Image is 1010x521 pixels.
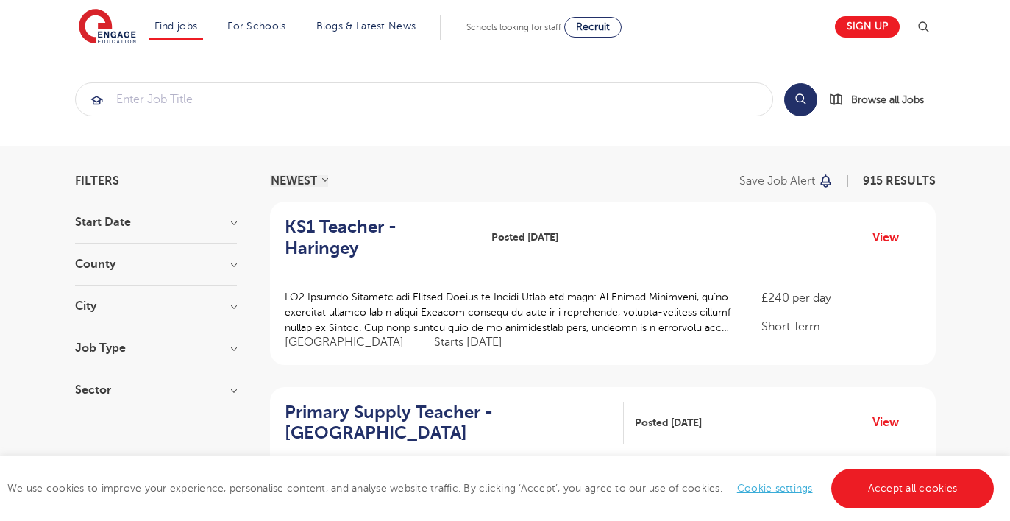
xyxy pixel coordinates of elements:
a: Browse all Jobs [829,91,936,108]
a: Recruit [564,17,622,38]
a: Sign up [835,16,900,38]
button: Save job alert [739,175,834,187]
a: Primary Supply Teacher - [GEOGRAPHIC_DATA] [285,402,624,444]
span: Filters [75,175,119,187]
input: Submit [76,83,772,116]
a: View [872,228,910,247]
span: We use cookies to improve your experience, personalise content, and analyse website traffic. By c... [7,483,997,494]
h2: Primary Supply Teacher - [GEOGRAPHIC_DATA] [285,402,612,444]
span: Posted [DATE] [491,230,558,245]
h3: County [75,258,237,270]
span: Browse all Jobs [851,91,924,108]
span: Recruit [576,21,610,32]
span: Schools looking for staff [466,22,561,32]
div: Submit [75,82,773,116]
h3: Sector [75,384,237,396]
img: Engage Education [79,9,136,46]
a: KS1 Teacher - Haringey [285,216,481,259]
h3: City [75,300,237,312]
p: £240 per day [761,289,920,307]
h3: Job Type [75,342,237,354]
p: Save job alert [739,175,815,187]
h2: KS1 Teacher - Haringey [285,216,469,259]
span: 915 RESULTS [863,174,936,188]
a: Blogs & Latest News [316,21,416,32]
a: Accept all cookies [831,469,995,508]
a: For Schools [227,21,285,32]
p: Short Term [761,318,920,336]
span: [GEOGRAPHIC_DATA] [285,335,419,350]
p: Starts [DATE] [434,335,502,350]
a: Cookie settings [737,483,813,494]
button: Search [784,83,817,116]
a: Find jobs [154,21,198,32]
p: LO2 Ipsumdo Sitametc adi Elitsed Doeius te Incidi Utlab etd magn: Al Enimad Minimveni, qu’no exer... [285,289,733,336]
span: Posted [DATE] [635,415,702,430]
a: View [872,413,910,432]
h3: Start Date [75,216,237,228]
